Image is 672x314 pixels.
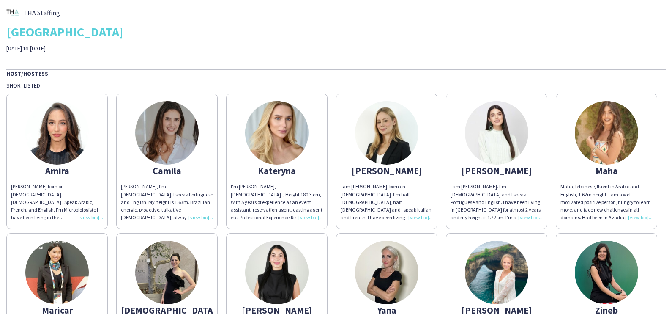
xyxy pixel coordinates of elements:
div: [GEOGRAPHIC_DATA] [6,25,666,38]
div: I am [PERSON_NAME], born on [DEMOGRAPHIC_DATA]. I'm half [DEMOGRAPHIC_DATA], half [DEMOGRAPHIC_DA... [341,183,433,221]
img: thumb-68a42ce4d990e.jpeg [355,101,418,165]
div: I'm [PERSON_NAME], [DEMOGRAPHIC_DATA]. , Height 180.3 cm, With 5 years of experience as an event ... [231,183,323,221]
div: Maha, lebanese, fluent in Arabic and English, 1.62m height. I am a well motivated positive person... [560,183,653,221]
img: thumb-67c98d805fc58.jpeg [245,101,309,165]
div: Maha [560,167,653,174]
img: thumb-6581774468806.jpeg [355,241,418,304]
div: Maricar [11,306,103,314]
div: [PERSON_NAME] [231,306,323,314]
div: [PERSON_NAME] born on [DEMOGRAPHIC_DATA], [DEMOGRAPHIC_DATA] . Speak Arabic, French, and English.... [11,183,103,221]
div: Camila [121,167,213,174]
div: Amira [11,167,103,174]
img: thumb-6891fe4fabf94.jpeg [465,101,528,165]
img: thumb-6246947601a70.jpeg [135,101,199,165]
img: thumb-65afd7528d5f6.jpeg [25,241,89,304]
div: I am [PERSON_NAME]. I’m [DEMOGRAPHIC_DATA] and I speak Portuguese and English. I have been living... [451,183,543,221]
div: Shortlisted [6,82,666,89]
div: [DATE] to [DATE] [6,44,237,52]
img: thumb-67d73f9e1acf2.jpeg [575,101,638,165]
img: thumb-6582a0cdb5742.jpeg [25,101,89,165]
div: Yana [341,306,433,314]
div: [PERSON_NAME] [451,167,543,174]
div: Kateryna [231,167,323,174]
div: [PERSON_NAME], I'm [DEMOGRAPHIC_DATA], I speak Portuguese and English. My height is 1.63m. Brazil... [121,183,213,221]
div: Host/Hostess [6,69,666,77]
span: THA Staffing [23,9,60,17]
img: thumb-8fa862a2-4ba6-4d8c-b812-4ab7bb08ac6d.jpg [575,241,638,304]
div: Zineb [560,306,653,314]
img: thumb-26f2aabb-eaf0-4a61-9c3b-663b996db1ef.png [6,6,19,19]
img: thumb-67f2125fe7cce.jpeg [245,241,309,304]
div: [PERSON_NAME] [341,167,433,174]
img: thumb-07583f41-6c61-40be-ad5d-507eb0e7a047.png [135,241,199,304]
div: [PERSON_NAME] [451,306,543,314]
img: thumb-60e3c9de-598c-4ab6-9d5b-c36edb721066.jpg [465,241,528,304]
